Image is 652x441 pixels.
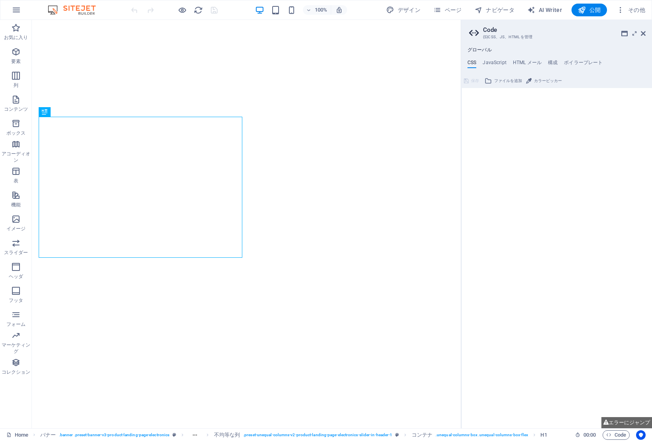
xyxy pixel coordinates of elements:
nav: breadcrumb [40,430,547,440]
button: その他 [613,4,648,16]
button: ページ [430,4,465,16]
h4: グローバル [467,47,492,53]
i: サイズ変更時に、選択した端末にあわせてズームレベルを自動調整します。 [336,6,343,14]
p: コンテンツ [4,106,28,112]
p: イメージ [6,225,26,232]
button: 公開 [571,4,607,16]
button: ナビゲータ [471,4,518,16]
p: コレクション [2,369,31,375]
span: クリックして選択し、ダブルクリックして編集します [40,430,56,440]
h4: JavaScript [483,60,506,69]
button: reload [193,5,203,15]
h6: セッション時間 [575,430,596,440]
span: ファイルを追加 [494,76,522,86]
span: 00 00 [583,430,596,440]
span: ページ [433,6,462,14]
h4: ボイラープレート [564,60,603,69]
span: . unequal-columns-box .unequal-columns-box-flex [436,430,528,440]
span: Code [606,430,626,440]
img: Editor Logo [46,5,106,15]
span: . banner .preset-banner-v3-product-landing-page-electronics [59,430,169,440]
button: Usercentrics [636,430,646,440]
button: Code [603,430,630,440]
button: プレビューモードを終了して編集を続けるには、ここをクリックしてください [177,5,187,15]
span: カラーピッカー [534,76,562,86]
button: AI Writer [524,4,565,16]
span: クリックして選択し、ダブルクリックして編集します [214,430,240,440]
h4: CSS [467,60,476,69]
p: お気に入り [4,34,28,41]
span: . preset-unequal-columns-v2-product-landing-page-electronics-slider-in-header-1 [243,430,392,440]
p: フッタ [9,297,23,304]
span: その他 [617,6,645,14]
h4: HTML メール [513,60,542,69]
button: 100% [303,5,331,15]
span: デザイン [386,6,420,14]
i: この要素はカスタマイズ可能なプリセットです [173,433,176,437]
i: この要素はカスタマイズ可能なプリセットです [395,433,399,437]
a: クリックして選択をキャンセルし、ダブルクリックしてページを開きます [6,430,28,440]
p: 列 [14,82,18,88]
h4: 構成 [548,60,558,69]
button: エラーにジャンプ [601,417,652,428]
i: ページのリロード [194,6,203,15]
h3: (S)CSS、JS、HTML を管理 [483,33,630,41]
h6: 100% [315,5,328,15]
p: ヘッダ [9,273,23,280]
p: 機能 [11,202,21,208]
h2: Code [483,26,646,33]
span: 公開 [578,6,601,14]
p: フォーム [6,321,26,327]
span: AI Writer [527,6,562,14]
button: デザイン [383,4,424,16]
span: クリックして選択し、ダブルクリックして編集します [412,430,432,440]
p: スライダー [4,249,28,256]
button: ファイルを追加 [483,76,523,86]
span: : [589,432,590,438]
div: デザイン (Ctrl+Alt+Y) [383,4,424,16]
p: 要素 [11,58,21,65]
p: 表 [14,178,18,184]
p: ボックス [6,130,26,136]
button: カラーピッカー [525,76,563,86]
span: ナビゲータ [475,6,515,14]
span: クリックして選択し、ダブルクリックして編集します [540,430,547,440]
